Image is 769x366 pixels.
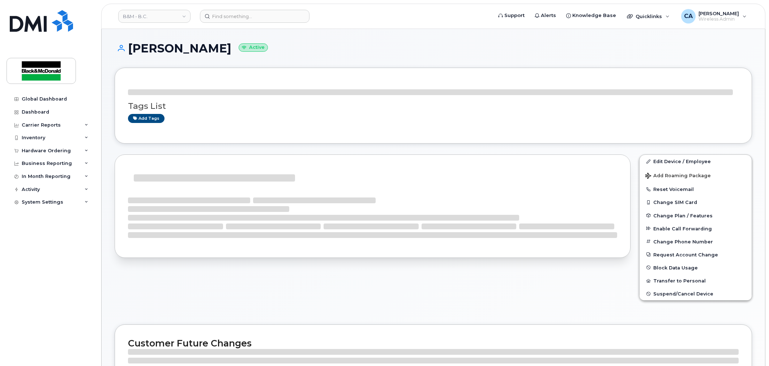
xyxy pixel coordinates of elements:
[640,155,752,168] a: Edit Device / Employee
[640,168,752,183] button: Add Roaming Package
[640,235,752,248] button: Change Phone Number
[645,173,711,180] span: Add Roaming Package
[128,102,739,111] h3: Tags List
[640,209,752,222] button: Change Plan / Features
[653,291,713,297] span: Suspend/Cancel Device
[640,248,752,261] button: Request Account Change
[640,222,752,235] button: Enable Call Forwarding
[640,196,752,209] button: Change SIM Card
[640,261,752,274] button: Block Data Usage
[653,226,712,231] span: Enable Call Forwarding
[128,338,739,349] h2: Customer Future Changes
[653,213,713,218] span: Change Plan / Features
[239,43,268,52] small: Active
[115,42,752,55] h1: [PERSON_NAME]
[640,287,752,300] button: Suspend/Cancel Device
[640,274,752,287] button: Transfer to Personal
[128,114,165,123] a: Add tags
[640,183,752,196] button: Reset Voicemail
